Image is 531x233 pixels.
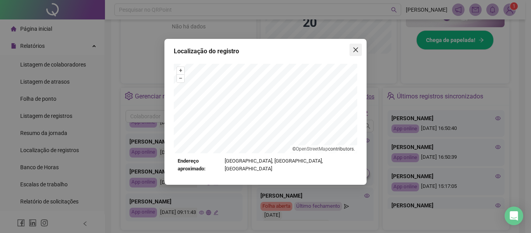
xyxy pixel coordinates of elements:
[292,146,355,152] li: © contributors.
[178,157,222,173] strong: Endereço aproximado:
[353,47,359,53] span: close
[178,157,353,173] div: [GEOGRAPHIC_DATA], [GEOGRAPHIC_DATA], [GEOGRAPHIC_DATA]
[505,207,523,225] div: Open Intercom Messenger
[177,75,184,82] button: –
[177,67,184,74] button: +
[349,44,362,56] button: Close
[174,47,357,56] div: Localização do registro
[296,146,328,152] a: OpenStreetMap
